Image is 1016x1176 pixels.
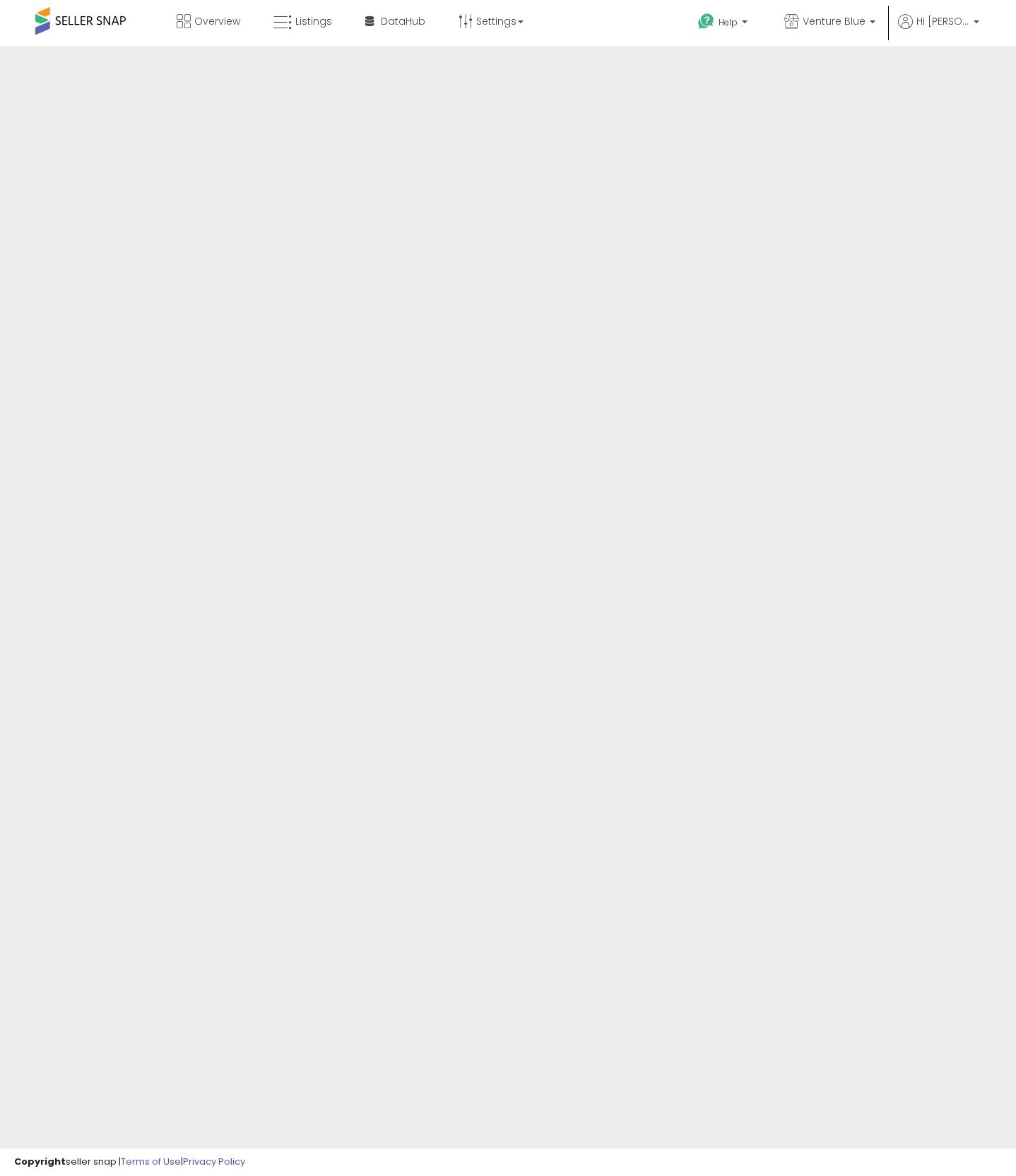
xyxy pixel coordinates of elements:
[381,14,425,28] span: DataHub
[898,14,979,46] a: Hi [PERSON_NAME]
[687,2,762,46] a: Help
[697,13,715,30] i: Get Help
[916,14,969,28] span: Hi [PERSON_NAME]
[194,14,240,28] span: Overview
[295,14,332,28] span: Listings
[803,14,866,28] span: Venture Blue
[719,16,738,28] span: Help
